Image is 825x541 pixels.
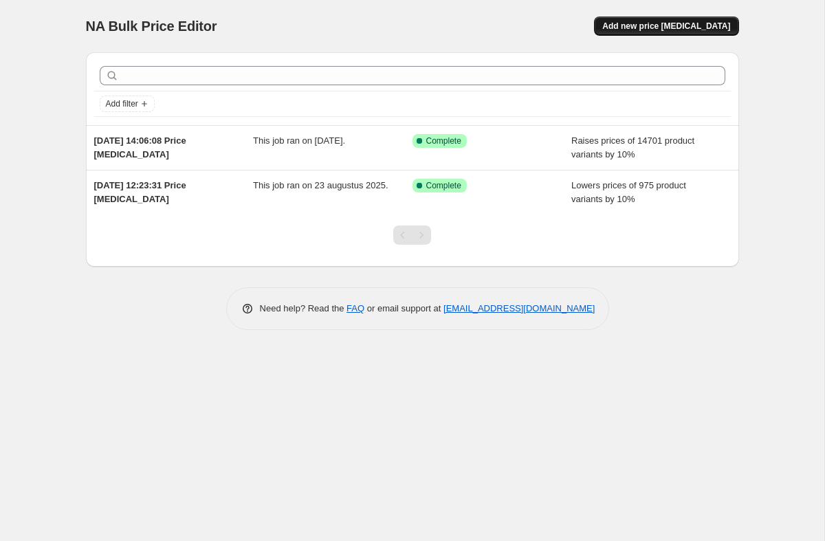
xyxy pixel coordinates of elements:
[426,135,461,146] span: Complete
[393,225,431,245] nav: Pagination
[253,135,345,146] span: This job ran on [DATE].
[94,135,186,159] span: [DATE] 14:06:08 Price [MEDICAL_DATA]
[260,303,347,313] span: Need help? Read the
[364,303,443,313] span: or email support at
[602,21,730,32] span: Add new price [MEDICAL_DATA]
[346,303,364,313] a: FAQ
[86,19,217,34] span: NA Bulk Price Editor
[594,16,738,36] button: Add new price [MEDICAL_DATA]
[571,180,686,204] span: Lowers prices of 975 product variants by 10%
[426,180,461,191] span: Complete
[100,96,155,112] button: Add filter
[106,98,138,109] span: Add filter
[571,135,694,159] span: Raises prices of 14701 product variants by 10%
[443,303,595,313] a: [EMAIL_ADDRESS][DOMAIN_NAME]
[253,180,388,190] span: This job ran on 23 augustus 2025.
[94,180,186,204] span: [DATE] 12:23:31 Price [MEDICAL_DATA]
